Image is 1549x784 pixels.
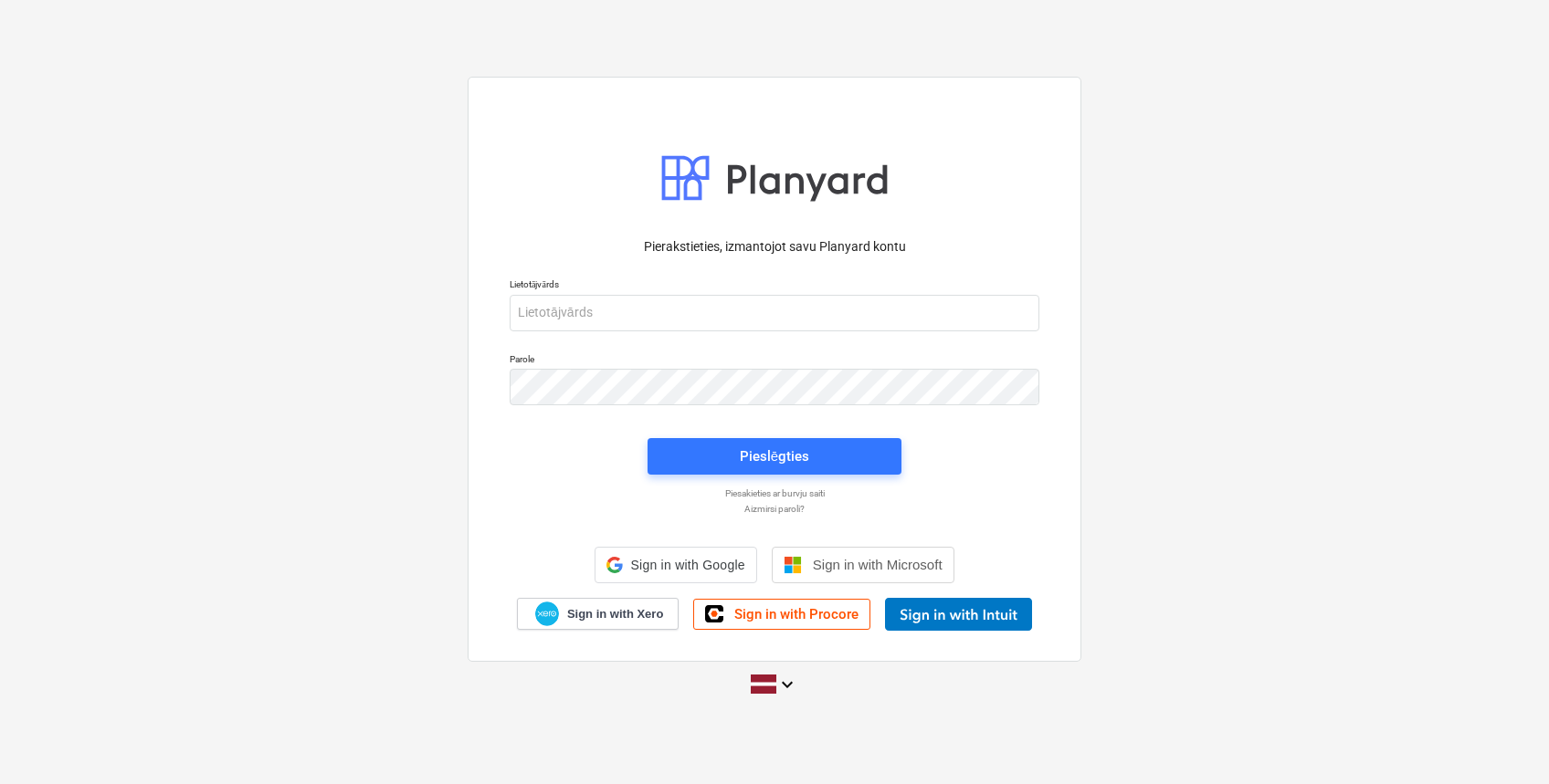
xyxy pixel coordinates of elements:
span: Sign in with Google [630,558,744,572]
span: Sign in with Microsoft [813,557,943,572]
span: Sign in with Procore [734,606,859,622]
i: keyboard_arrow_down [776,674,798,695]
div: Sign in with Google [595,547,756,583]
p: Lietotājvārds [510,278,1039,294]
img: Microsoft logo [784,556,802,574]
span: Sign in with Xero [567,606,663,622]
button: Pieslēgties [648,438,901,475]
a: Aizmirsi paroli? [501,503,1048,515]
p: Parole [510,353,1039,369]
img: Xero logo [535,601,559,626]
a: Piesakieties ar burvju saiti [501,487,1048,499]
div: Pieslēgties [740,444,809,468]
a: Sign in with Procore [693,599,870,630]
p: Pierakstieties, izmantojot savu Planyard kontu [510,237,1039,256]
a: Sign in with Xero [517,598,680,630]
input: Lietotājvārds [510,295,1039,331]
